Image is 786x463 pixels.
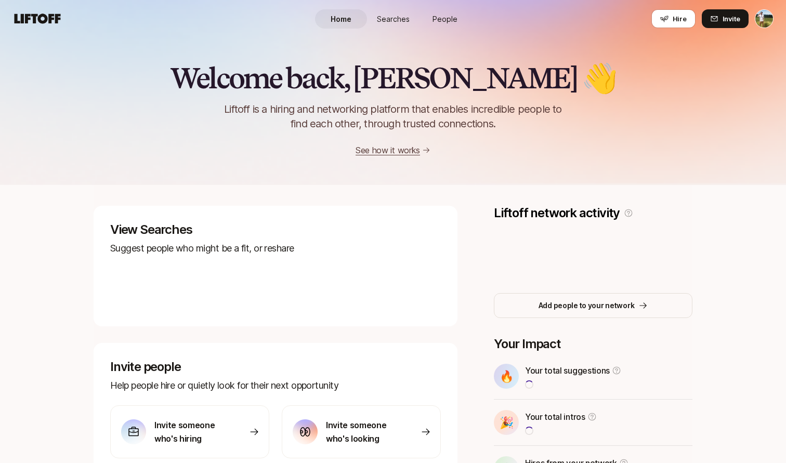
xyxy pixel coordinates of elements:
a: See how it works [356,145,420,155]
span: People [433,14,457,24]
a: Home [315,9,367,29]
p: Invite someone who's hiring [154,418,227,445]
img: Tyler Kieft [755,10,773,28]
p: Help people hire or quietly look for their next opportunity [110,378,441,393]
button: Invite [702,9,749,28]
a: People [419,9,471,29]
p: Your Impact [494,337,692,351]
span: Searches [377,14,410,24]
p: Suggest people who might be a fit, or reshare [110,241,441,256]
span: Hire [673,14,687,24]
p: Your total intros [525,410,585,424]
p: Liftoff network activity [494,206,620,220]
div: 🎉 [494,410,519,435]
p: Your total suggestions [525,364,610,377]
span: Invite [723,14,740,24]
button: Hire [651,9,696,28]
p: View Searches [110,222,441,237]
button: Add people to your network [494,293,692,318]
p: Liftoff is a hiring and networking platform that enables incredible people to find each other, th... [207,102,579,131]
div: 🔥 [494,364,519,389]
p: Invite someone who's looking [326,418,399,445]
p: Add people to your network [539,299,635,312]
p: Invite people [110,360,441,374]
h2: Welcome back, [PERSON_NAME] 👋 [170,62,615,94]
button: Tyler Kieft [755,9,774,28]
a: Searches [367,9,419,29]
span: Home [331,14,351,24]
